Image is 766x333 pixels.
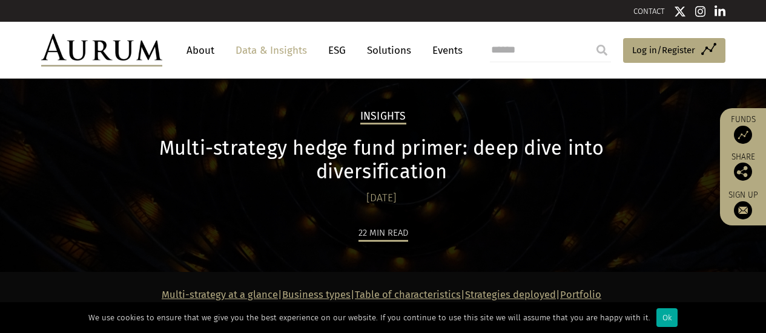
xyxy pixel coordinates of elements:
a: Solutions [361,39,417,62]
a: Events [426,39,463,62]
h1: Multi-strategy hedge fund primer: deep dive into diversification [93,137,671,184]
strong: | | | | | | [162,289,601,316]
img: Linkedin icon [715,5,725,18]
div: [DATE] [93,190,671,207]
a: Multi-strategy at a glance [162,289,278,300]
a: Log in/Register [623,38,725,63]
img: Instagram icon [695,5,706,18]
img: Twitter icon [674,5,686,18]
a: Table of characteristics [355,289,461,300]
h2: Insights [360,110,406,124]
img: Sign up to our newsletter [734,201,752,219]
a: About [180,39,220,62]
div: 22 min read [358,225,408,242]
a: ESG [322,39,352,62]
a: Data & Insights [229,39,313,62]
img: Aurum [41,34,162,66]
span: Log in/Register [632,43,695,57]
div: Ok [656,308,678,327]
input: Submit [590,38,614,62]
a: Sign up [726,190,760,219]
a: Business types [282,289,351,300]
a: Funds [726,114,760,144]
img: Access Funds [734,126,752,144]
a: Strategies deployed [465,289,556,300]
a: CONTACT [633,7,665,16]
img: Share this post [734,163,752,181]
div: Share [726,153,760,181]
